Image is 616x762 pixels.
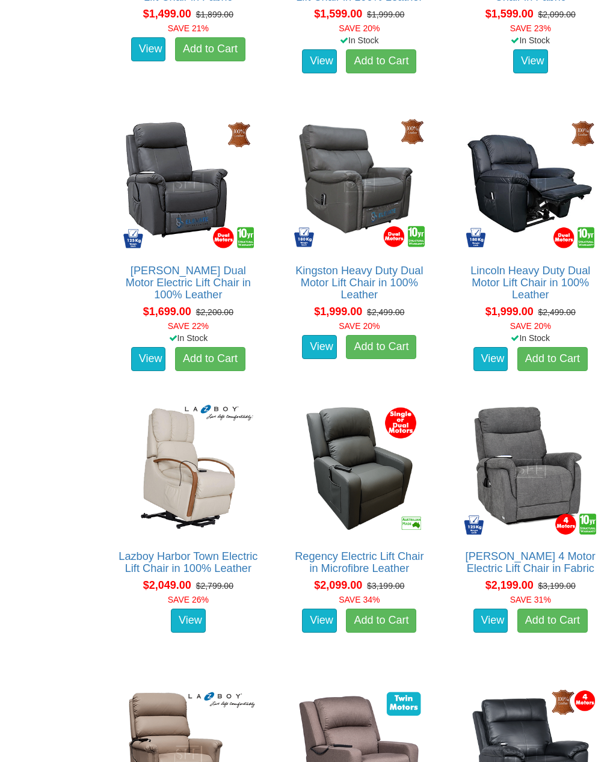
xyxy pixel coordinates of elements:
[538,10,576,19] del: $2,099.00
[143,579,191,591] span: $2,049.00
[171,609,206,633] a: View
[314,306,362,318] span: $1,999.00
[119,550,257,574] a: Lazboy Harbor Town Electric Lift Chair in 100% Leather
[485,8,534,20] span: $1,599.00
[367,307,404,317] del: $2,499.00
[289,399,429,538] img: Regency Electric Lift Chair in Microfibre Leather
[196,307,233,317] del: $2,200.00
[466,550,596,574] a: [PERSON_NAME] 4 Motor Electric Lift Chair in Fabric
[510,321,551,331] font: SAVE 20%
[346,49,416,73] a: Add to Cart
[538,581,576,591] del: $3,199.00
[119,399,258,538] img: Lazboy Harbor Town Electric Lift Chair in 100% Leather
[168,595,209,604] font: SAVE 26%
[470,265,590,301] a: Lincoln Heavy Duty Dual Motor Lift Chair in 100% Leather
[346,609,416,633] a: Add to Cart
[510,23,551,33] font: SAVE 23%
[339,23,380,33] font: SAVE 20%
[126,265,251,301] a: [PERSON_NAME] Dual Motor Electric Lift Chair in 100% Leather
[314,579,362,591] span: $2,099.00
[175,37,245,61] a: Add to Cart
[314,8,362,20] span: $1,599.00
[510,595,551,604] font: SAVE 31%
[143,8,191,20] span: $1,499.00
[302,49,337,73] a: View
[196,10,233,19] del: $1,899.00
[538,307,576,317] del: $2,499.00
[168,23,209,33] font: SAVE 21%
[131,347,166,371] a: View
[473,347,508,371] a: View
[109,332,267,344] div: In Stock
[119,113,258,253] img: Dalton Dual Motor Electric Lift Chair in 100% Leather
[302,335,337,359] a: View
[168,321,209,331] font: SAVE 22%
[461,399,600,538] img: Dalton 4 Motor Electric Lift Chair in Fabric
[289,113,429,253] img: Kingston Heavy Duty Dual Motor Lift Chair in 100% Leather
[367,10,404,19] del: $1,999.00
[452,34,609,46] div: In Stock
[473,609,508,633] a: View
[143,306,191,318] span: $1,699.00
[517,347,588,371] a: Add to Cart
[461,113,600,253] img: Lincoln Heavy Duty Dual Motor Lift Chair in 100% Leather
[339,321,380,331] font: SAVE 20%
[302,609,337,633] a: View
[517,609,588,633] a: Add to Cart
[280,34,438,46] div: In Stock
[175,347,245,371] a: Add to Cart
[485,306,534,318] span: $1,999.00
[339,595,380,604] font: SAVE 34%
[346,335,416,359] a: Add to Cart
[452,332,609,344] div: In Stock
[295,265,423,301] a: Kingston Heavy Duty Dual Motor Lift Chair in 100% Leather
[367,581,404,591] del: $3,199.00
[196,581,233,591] del: $2,799.00
[131,37,166,61] a: View
[513,49,548,73] a: View
[485,579,534,591] span: $2,199.00
[295,550,423,574] a: Regency Electric Lift Chair in Microfibre Leather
